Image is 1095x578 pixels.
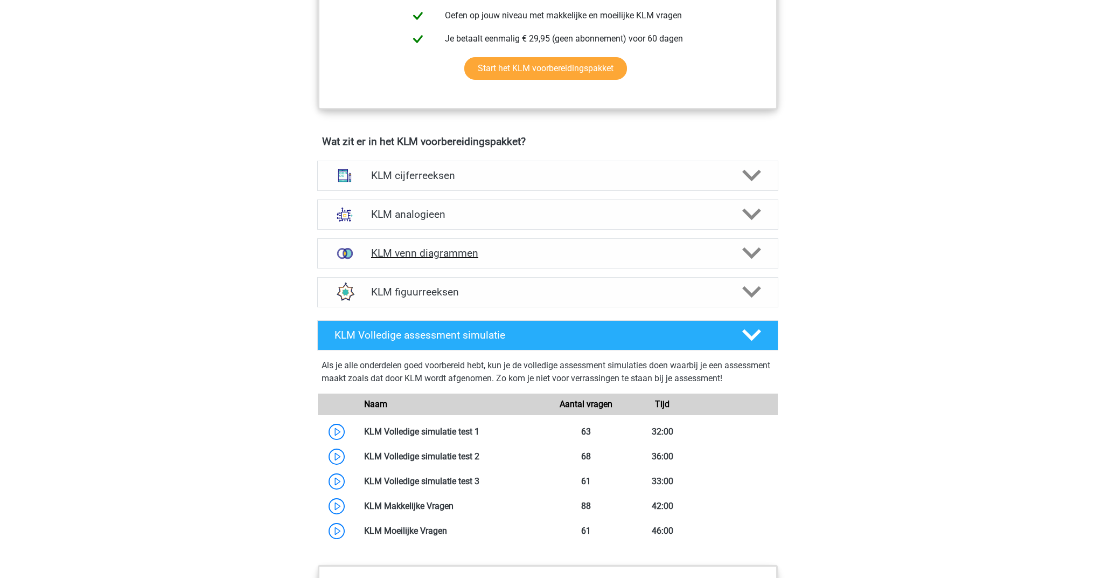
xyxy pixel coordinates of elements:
h4: KLM figuurreeksen [371,286,724,298]
img: analogieen [331,201,359,229]
a: cijferreeksen KLM cijferreeksen [313,161,783,191]
img: figuurreeksen [331,278,359,306]
a: KLM Volledige assessment simulatie [313,320,783,350]
h4: KLM Volledige assessment simulatie [334,329,724,341]
div: KLM Makkelijke Vragen [356,500,548,513]
h4: KLM venn diagrammen [371,247,724,259]
div: KLM Volledige simulatie test 1 [356,425,548,438]
h4: Wat zit er in het KLM voorbereidingspakket? [322,135,773,148]
a: analogieen KLM analogieen [313,199,783,230]
a: Start het KLM voorbereidingspakket [464,57,627,80]
div: KLM Moeilijke Vragen [356,525,548,538]
a: figuurreeksen KLM figuurreeksen [313,277,783,307]
div: KLM Volledige simulatie test 2 [356,450,548,463]
h4: KLM cijferreeksen [371,169,724,182]
a: venn diagrammen KLM venn diagrammen [313,238,783,269]
div: Tijd [624,398,701,411]
h4: KLM analogieen [371,208,724,221]
div: Aantal vragen [547,398,624,411]
div: Als je alle onderdelen goed voorbereid hebt, kun je de volledige assessment simulaties doen waarb... [322,359,774,389]
div: Naam [356,398,548,411]
img: venn diagrammen [331,239,359,267]
div: KLM Volledige simulatie test 3 [356,475,548,488]
img: cijferreeksen [331,162,359,190]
